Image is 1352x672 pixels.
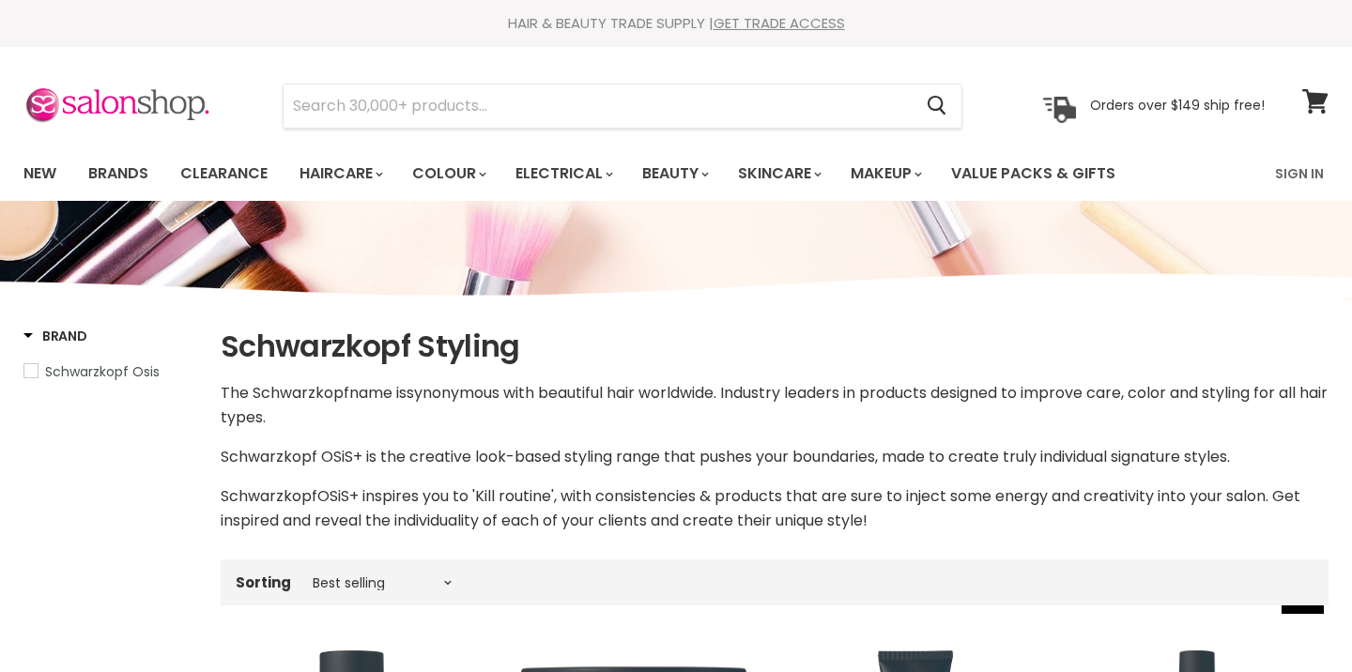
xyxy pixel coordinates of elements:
[236,574,291,590] label: Sorting
[837,154,933,193] a: Makeup
[398,154,498,193] a: Colour
[23,327,87,345] h3: Brand
[1264,154,1335,193] a: Sign In
[221,327,1329,366] h1: Schwarzkopf Styling
[23,361,197,382] a: Schwarzkopf Osis
[284,84,912,128] input: Search
[1090,97,1265,114] p: Orders over $149 ship free!
[221,382,1328,428] span: , color and styling for all hair types.
[9,154,70,193] a: New
[45,362,160,381] span: Schwarzkopf Osis
[724,154,833,193] a: Skincare
[221,382,349,404] span: The Schwarzkopf
[221,484,1329,533] p: OSiS+ inspires you to 'Kill routine', with consistencies & products that are sure to inject some ...
[74,154,162,193] a: Brands
[166,154,282,193] a: Clearance
[221,485,317,507] span: Schwarzkopf
[714,13,845,33] a: GET TRADE ACCESS
[349,382,407,404] span: name is
[628,154,720,193] a: Beauty
[283,84,962,129] form: Product
[285,154,394,193] a: Haircare
[407,382,1121,404] span: synonymous with beautiful hair worldwide. Industry leaders in products designed to improve care
[937,154,1129,193] a: Value Packs & Gifts
[501,154,624,193] a: Electrical
[9,146,1197,201] ul: Main menu
[912,84,961,128] button: Search
[221,446,1230,467] span: Schwarzkopf OSiS+ is the creative look-based styling range that pushes your boundaries, made to c...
